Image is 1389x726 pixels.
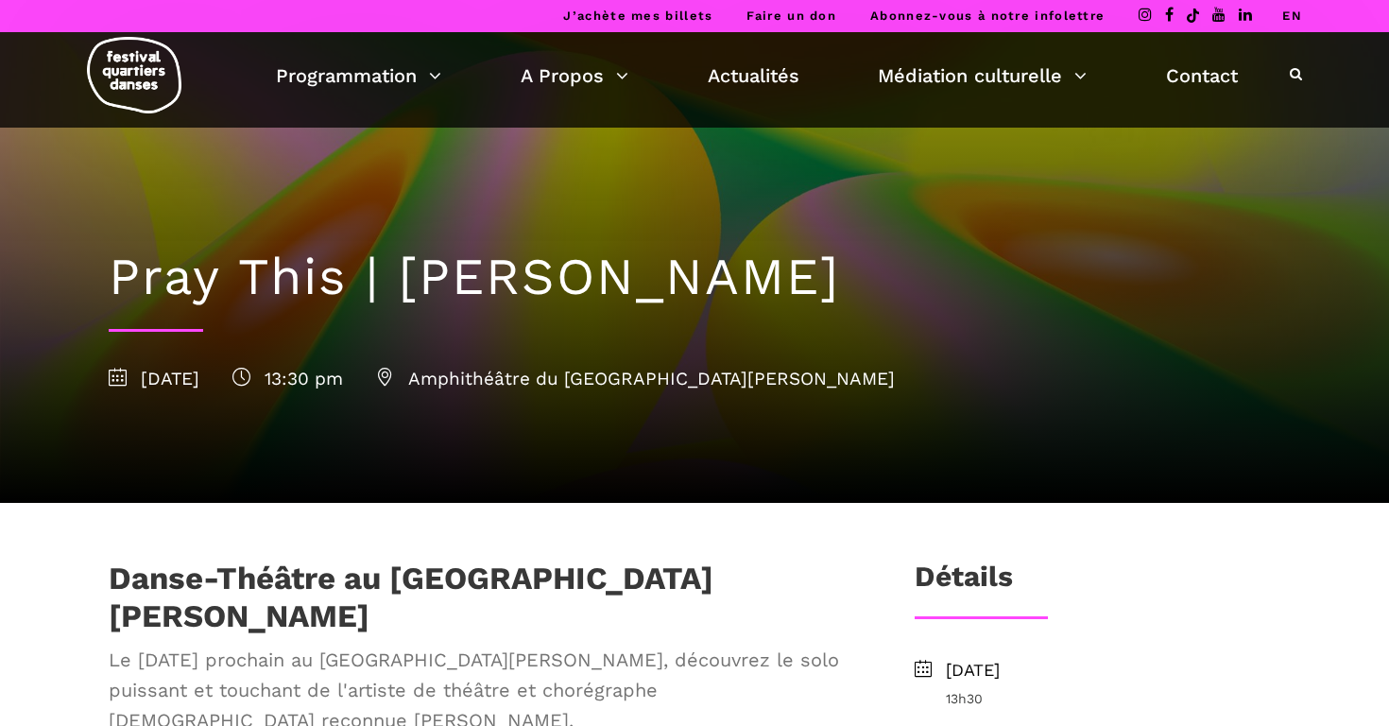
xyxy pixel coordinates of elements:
span: [DATE] [109,368,199,389]
img: logo-fqd-med [87,37,181,113]
span: [DATE] [946,657,1280,684]
h3: Détails [915,560,1013,607]
a: EN [1282,9,1302,23]
a: Contact [1166,60,1238,92]
h1: Danse-Théâtre au [GEOGRAPHIC_DATA][PERSON_NAME] [109,560,853,634]
a: Actualités [708,60,799,92]
a: Faire un don [746,9,836,23]
span: Amphithéâtre du [GEOGRAPHIC_DATA][PERSON_NAME] [376,368,895,389]
a: A Propos [521,60,628,92]
h1: Pray This | [PERSON_NAME] [109,247,1280,308]
a: Abonnez-vous à notre infolettre [870,9,1105,23]
a: Programmation [276,60,441,92]
span: 13h30 [946,688,1280,709]
span: 13:30 pm [232,368,343,389]
a: J’achète mes billets [563,9,712,23]
a: Médiation culturelle [878,60,1087,92]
